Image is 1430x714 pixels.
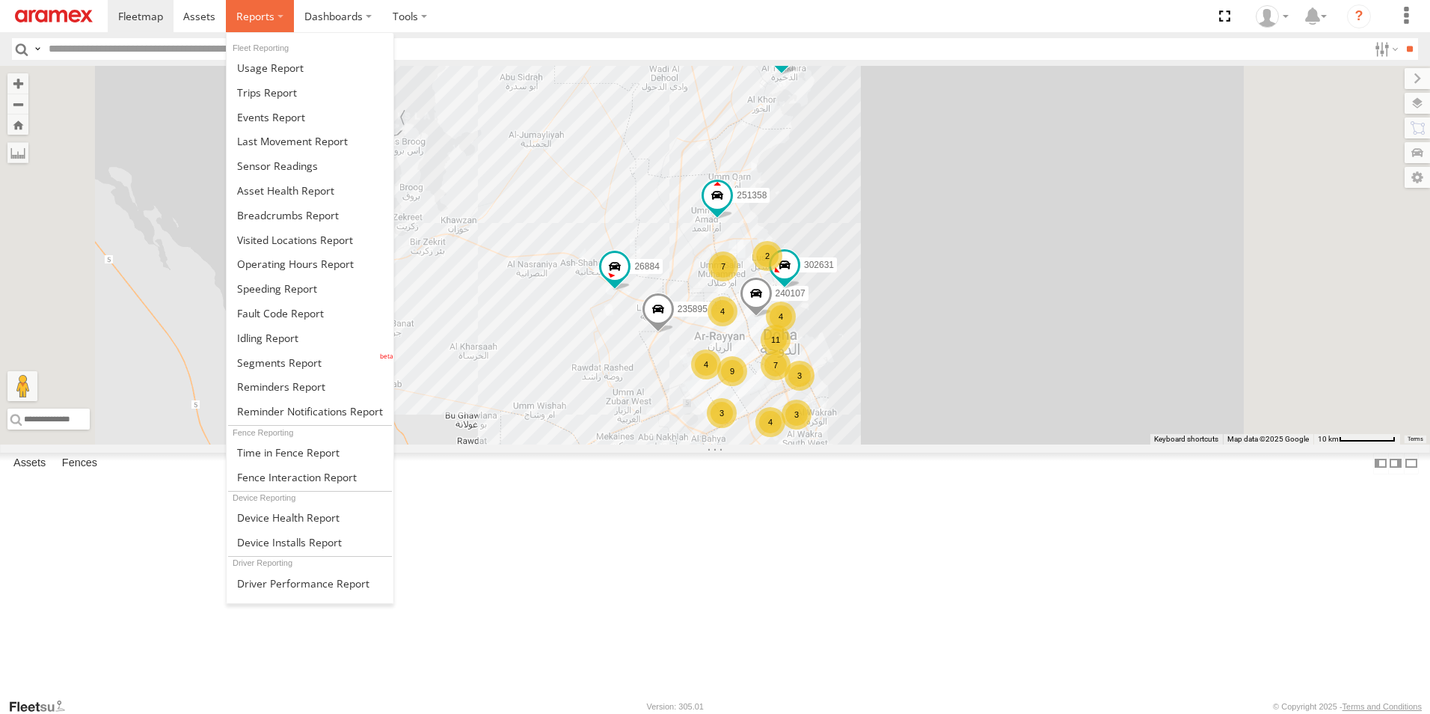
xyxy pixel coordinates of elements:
[227,350,393,375] a: Segments Report
[804,260,834,270] span: 302631
[717,356,747,386] div: 9
[634,262,659,272] span: 26884
[8,699,77,714] a: Visit our Website
[1404,453,1419,475] label: Hide Summary Table
[227,105,393,129] a: Full Events Report
[707,398,737,428] div: 3
[15,10,93,22] img: aramex-logo.svg
[708,251,738,281] div: 7
[776,288,805,299] span: 240107
[785,361,814,391] div: 3
[1227,435,1309,443] span: Map data ©2025 Google
[227,465,393,489] a: Fence Interaction Report
[678,304,708,314] span: 235895
[31,38,43,60] label: Search Query
[7,371,37,401] button: Drag Pegman onto the map to open Street View
[227,228,393,252] a: Visited Locations Report
[755,407,785,437] div: 4
[7,115,28,135] button: Zoom Home
[1313,434,1400,445] button: Map Scale: 10 km per 72 pixels
[1369,38,1401,60] label: Search Filter Options
[227,55,393,80] a: Usage Report
[7,94,28,115] button: Zoom out
[1408,436,1423,442] a: Terms
[761,350,791,380] div: 7
[227,505,393,530] a: Device Health Report
[227,440,393,465] a: Time in Fences Report
[227,595,393,620] a: Assignment Report
[7,73,28,94] button: Zoom in
[1154,434,1218,445] button: Keyboard shortcuts
[1342,702,1422,711] a: Terms and Conditions
[227,153,393,178] a: Sensor Readings
[782,400,811,430] div: 3
[227,301,393,326] a: Fault Code Report
[227,251,393,276] a: Asset Operating Hours Report
[1405,167,1430,188] label: Map Settings
[7,142,28,163] label: Measure
[1347,4,1371,28] i: ?
[647,702,704,711] div: Version: 305.01
[708,296,737,326] div: 4
[1318,435,1339,443] span: 10 km
[752,241,782,271] div: 2
[227,571,393,596] a: Driver Performance Report
[227,80,393,105] a: Trips Report
[227,178,393,203] a: Asset Health Report
[1251,5,1294,28] div: Mohammed Fahim
[227,203,393,228] a: Breadcrumbs Report
[227,375,393,400] a: Reminders Report
[227,326,393,350] a: Idling Report
[227,276,393,301] a: Fleet Speed Report
[737,190,767,201] span: 251358
[6,453,53,474] label: Assets
[691,350,721,379] div: 4
[55,453,105,474] label: Fences
[1373,453,1388,475] label: Dock Summary Table to the Left
[227,530,393,555] a: Device Installs Report
[761,325,791,355] div: 11
[227,399,393,424] a: Service Reminder Notifications Report
[1273,702,1422,711] div: © Copyright 2025 -
[766,302,796,332] div: 4
[227,129,393,153] a: Last Movement Report
[1388,453,1403,475] label: Dock Summary Table to the Right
